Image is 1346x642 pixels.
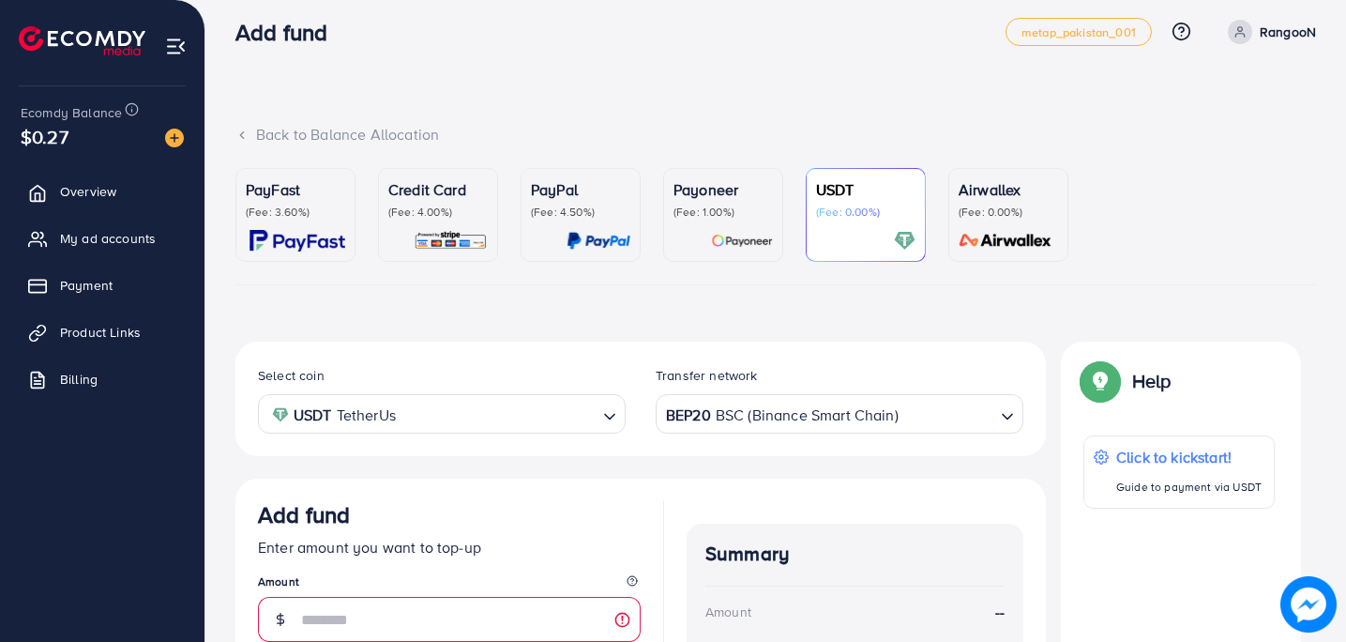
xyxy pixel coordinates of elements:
[294,402,332,429] strong: USDT
[816,178,915,201] p: USDT
[14,267,190,304] a: Payment
[19,26,145,55] img: logo
[21,123,68,150] span: $0.27
[246,178,345,201] p: PayFast
[716,402,899,429] span: BSC (Binance Smart Chain)
[165,129,184,147] img: image
[258,501,350,528] h3: Add fund
[1280,576,1337,633] img: image
[60,229,156,248] span: My ad accounts
[258,366,325,385] label: Select coin
[666,402,711,429] strong: BEP20
[656,366,758,385] label: Transfer network
[1021,26,1136,38] span: metap_pakistan_001
[816,205,915,220] p: (Fee: 0.00%)
[711,230,773,252] img: card
[1116,446,1262,468] p: Click to kickstart!
[246,205,345,220] p: (Fee: 3.60%)
[60,276,113,295] span: Payment
[258,536,641,558] p: Enter amount you want to top-up
[272,406,289,423] img: coin
[1116,476,1262,498] p: Guide to payment via USDT
[959,205,1058,220] p: (Fee: 0.00%)
[1220,20,1316,44] a: RangooN
[235,19,342,46] h3: Add fund
[14,220,190,257] a: My ad accounts
[705,543,1005,566] h4: Summary
[705,603,751,621] div: Amount
[388,178,488,201] p: Credit Card
[258,394,626,433] div: Search for option
[531,178,630,201] p: PayPal
[959,178,1058,201] p: Airwallex
[995,602,1005,623] strong: --
[567,230,630,252] img: card
[60,370,98,389] span: Billing
[953,230,1058,252] img: card
[531,205,630,220] p: (Fee: 4.50%)
[60,323,141,342] span: Product Links
[401,400,596,429] input: Search for option
[1083,364,1117,398] img: Popup guide
[337,402,396,429] span: TetherUs
[250,230,345,252] img: card
[60,182,116,201] span: Overview
[900,400,993,429] input: Search for option
[673,178,773,201] p: Payoneer
[14,360,190,398] a: Billing
[414,230,488,252] img: card
[165,36,187,57] img: menu
[1006,18,1152,46] a: metap_pakistan_001
[258,573,641,597] legend: Amount
[21,103,122,122] span: Ecomdy Balance
[14,313,190,351] a: Product Links
[1260,21,1316,43] p: RangooN
[673,205,773,220] p: (Fee: 1.00%)
[235,124,1316,145] div: Back to Balance Allocation
[14,173,190,210] a: Overview
[656,394,1023,433] div: Search for option
[894,230,915,252] img: card
[388,205,488,220] p: (Fee: 4.00%)
[1132,370,1172,392] p: Help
